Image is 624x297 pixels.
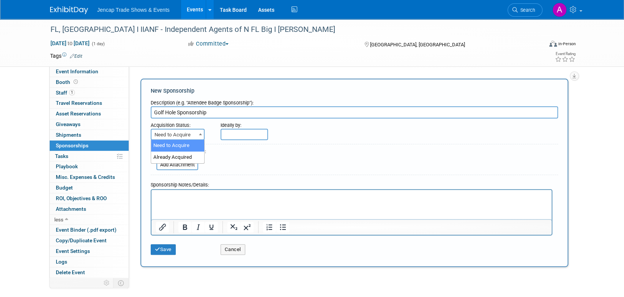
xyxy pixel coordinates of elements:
span: Shipments [56,132,81,138]
span: ROI, Objectives & ROO [56,195,107,201]
a: Booth [50,77,129,87]
a: Delete Event [50,267,129,278]
span: Giveaways [56,121,80,127]
div: Event Rating [555,52,575,56]
span: (1 day) [91,41,105,46]
span: [DATE] [DATE] [50,40,90,47]
a: Misc. Expenses & Credits [50,172,129,182]
button: Committed [184,40,232,48]
button: Bullet list [276,222,289,232]
a: Attachments [50,204,129,214]
div: Event Format [498,39,576,51]
img: Allison Sharpe [552,3,567,17]
li: Already Acquired [151,152,204,163]
span: Staff [56,90,75,96]
img: ExhibitDay [50,6,88,14]
span: to [66,40,74,46]
span: Event Information [56,68,98,74]
a: Giveaways [50,119,129,130]
a: Event Information [50,66,129,77]
a: Budget [50,183,129,193]
div: Description (e.g. "Attendee Badge Sponsorship"): [151,96,558,106]
a: less [50,215,129,225]
span: less [54,216,63,223]
a: Logs [50,257,129,267]
li: Need to Acquire [151,140,204,152]
span: Attachments [56,206,86,212]
span: Need to Acquire [151,130,204,140]
a: Edit [70,54,82,59]
span: Copy/Duplicate Event [56,237,107,243]
a: Event Binder (.pdf export) [50,225,129,235]
span: Sponsorships [56,142,88,148]
td: Tags [50,52,82,60]
span: Jencap Trade Shows & Events [97,7,170,13]
button: Numbered list [263,222,276,232]
span: Asset Reservations [56,111,101,117]
div: FL, [GEOGRAPHIC_DATA] I IIANF - Independent Agents of N FL Big I [PERSON_NAME] [48,23,531,36]
button: Italic [192,222,205,232]
a: Travel Reservations [50,98,129,108]
button: Superscript [241,222,254,232]
div: Sponsorship Notes/Details: [151,178,552,189]
span: Booth not reserved yet [72,79,79,85]
span: Booth [56,79,79,85]
span: Event Binder (.pdf export) [56,227,117,233]
td: Personalize Event Tab Strip [100,278,113,288]
div: In-Person [558,41,576,47]
a: Search [507,3,542,17]
button: Bold [178,222,191,232]
iframe: Rich Text Area [151,190,552,219]
button: Save [151,244,176,255]
div: Acquisition Status: [151,118,209,129]
div: Ideally by: [221,118,523,129]
span: Tasks [55,153,68,159]
a: ROI, Objectives & ROO [50,193,129,204]
button: Insert/edit link [156,222,169,232]
div: New Sponsorship [151,87,558,95]
a: Playbook [50,161,129,172]
button: Cancel [221,244,245,255]
a: Shipments [50,130,129,140]
td: Toggle Event Tabs [113,278,129,288]
span: [GEOGRAPHIC_DATA], [GEOGRAPHIC_DATA] [370,42,465,47]
a: Sponsorships [50,141,129,151]
span: Delete Event [56,269,85,275]
span: Misc. Expenses & Credits [56,174,115,180]
span: Event Settings [56,248,90,254]
button: Underline [205,222,218,232]
span: 1 [69,90,75,95]
a: Event Settings [50,246,129,256]
button: Subscript [227,222,240,232]
span: Budget [56,185,73,191]
img: Format-Inperson.png [549,41,557,47]
a: Tasks [50,151,129,161]
span: Playbook [56,163,78,169]
a: Copy/Duplicate Event [50,235,129,246]
a: Staff1 [50,88,129,98]
span: Need to Acquire [151,129,205,140]
span: Search [518,7,535,13]
span: Travel Reservations [56,100,102,106]
span: Logs [56,259,67,265]
a: Asset Reservations [50,109,129,119]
